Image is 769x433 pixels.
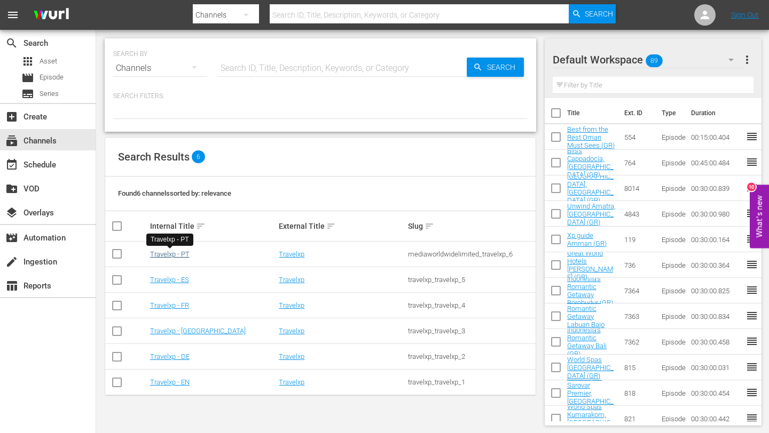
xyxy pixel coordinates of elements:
[746,309,758,322] span: reorder
[40,72,64,83] span: Episode
[26,3,77,28] img: ans4CAIJ8jUAAAAAAAAAAAAAAAAAAAAAAAAgQb4GAAAAAAAAAAAAAAAAAAAAAAAAJMjXAAAAAAAAAAAAAAAAAAAAAAAAgAT5G...
[6,9,19,21] span: menu
[620,303,657,329] td: 7363
[113,53,207,83] div: Channels
[553,45,744,75] div: Default Workspace
[150,378,190,386] a: Travelxp - EN
[425,221,434,231] span: sort
[279,327,304,335] a: Travelxp
[620,329,657,355] td: 7362
[567,275,613,307] a: Indonesia's Romantic Getaway Borobudur (GR)
[567,202,616,226] a: Unwind Amatra, [GEOGRAPHIC_DATA] (GR)
[741,47,754,73] button: more_vert
[746,284,758,296] span: reorder
[687,175,746,201] td: 00:30:00.839
[150,352,190,360] a: Travelxp - DE
[192,150,205,163] span: 6
[585,4,613,23] span: Search
[687,303,746,329] td: 00:30:00.834
[731,11,759,19] a: Sign Out
[408,301,534,309] div: travelxp_travelxp_4
[687,406,746,431] td: 00:30:00.442
[5,37,18,50] span: Search
[118,150,190,163] span: Search Results
[5,231,18,244] span: Automation
[567,356,614,380] a: World Spas [GEOGRAPHIC_DATA] (GR)
[40,89,59,99] span: Series
[5,158,18,171] span: Schedule
[687,252,746,278] td: 00:30:00.364
[655,98,685,128] th: Type
[21,55,34,68] span: Asset
[279,352,304,360] a: Travelxp
[746,335,758,348] span: reorder
[279,220,405,232] div: External Title
[620,278,657,303] td: 7364
[646,50,663,72] span: 89
[569,4,616,23] button: Search
[567,326,607,358] a: Indonesia's Romantic Getaway Bali (GR)
[746,232,758,245] span: reorder
[746,386,758,399] span: reorder
[746,360,758,373] span: reorder
[113,92,528,101] p: Search Filters:
[746,156,758,169] span: reorder
[746,412,758,424] span: reorder
[408,378,534,386] div: travelxp_travelxp_1
[618,98,656,128] th: Ext. ID
[5,182,18,195] span: VOD
[567,231,607,247] a: Xp guide Amman (GR)
[750,185,769,248] button: Open Feedback Widget
[620,150,657,175] td: 764
[483,58,524,77] span: Search
[687,380,746,406] td: 00:30:00.454
[408,250,534,258] div: mediaworldwidelimited_travelxp_6
[408,352,534,360] div: travelxp_travelxp_2
[150,250,190,258] a: Travelxp - PT
[685,98,749,128] th: Duration
[567,98,618,128] th: Title
[196,221,206,231] span: sort
[687,201,746,227] td: 00:30:00.980
[620,252,657,278] td: 736
[746,258,758,271] span: reorder
[620,406,657,431] td: 821
[657,303,687,329] td: Episode
[746,181,758,194] span: reorder
[5,255,18,268] span: Ingestion
[408,276,534,284] div: travelxp_travelxp_5
[150,301,189,309] a: Travelxp - FR
[567,125,615,149] a: Best from the Rest Oman Must Sees (GR)
[657,124,687,150] td: Episode
[657,252,687,278] td: Episode
[657,406,687,431] td: Episode
[150,220,276,232] div: Internal Title
[687,329,746,355] td: 00:30:00.458
[741,53,754,66] span: more_vert
[746,130,758,143] span: reorder
[687,355,746,380] td: 00:30:00.031
[747,183,756,191] div: 10
[151,235,189,244] div: Travelxp - PT
[620,175,657,201] td: 8014
[279,276,304,284] a: Travelxp
[620,124,657,150] td: 554
[40,56,57,67] span: Asset
[408,220,534,232] div: Slug
[279,378,304,386] a: Travelxp
[620,227,657,252] td: 119
[279,301,304,309] a: Travelxp
[657,175,687,201] td: Episode
[657,355,687,380] td: Episode
[567,296,605,336] a: Indonesia's Romantic Getaway Labuan Bajo (GR)
[657,329,687,355] td: Episode
[657,150,687,175] td: Episode
[467,58,524,77] button: Search
[657,278,687,303] td: Episode
[5,206,18,219] span: Overlays
[567,249,613,281] a: Great World Hotels [PERSON_NAME] (GR)
[5,279,18,292] span: Reports
[5,134,18,147] span: Channels
[657,380,687,406] td: Episode
[118,189,231,197] span: Found 6 channels sorted by: relevance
